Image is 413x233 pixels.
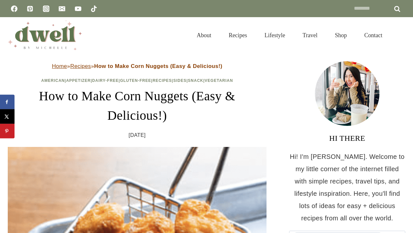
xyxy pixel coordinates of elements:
[326,24,356,47] a: Shop
[41,78,65,83] a: American
[8,86,267,125] h1: How to Make Corn Nuggets (Easy & Delicious!)
[153,78,172,83] a: Recipes
[205,78,233,83] a: Vegetarian
[8,2,21,15] a: Facebook
[220,24,256,47] a: Recipes
[52,63,67,69] a: Home
[66,78,91,83] a: Appetizer
[70,63,91,69] a: Recipes
[41,78,233,83] span: | | | | | | |
[256,24,294,47] a: Lifestyle
[87,2,100,15] a: TikTok
[188,78,203,83] a: Snack
[289,150,405,224] p: Hi! I'm [PERSON_NAME]. Welcome to my little corner of the internet filled with simple recipes, tr...
[52,63,222,69] span: » »
[8,20,82,50] img: DWELL by michelle
[188,24,391,47] nav: Primary Navigation
[94,63,222,69] strong: How to Make Corn Nuggets (Easy & Delicious!)
[129,130,146,140] time: [DATE]
[289,132,405,144] h3: HI THERE
[55,2,68,15] a: Email
[294,24,326,47] a: Travel
[120,78,151,83] a: Gluten-Free
[40,2,53,15] a: Instagram
[188,24,220,47] a: About
[394,30,405,41] button: View Search Form
[92,78,119,83] a: Dairy-Free
[24,2,36,15] a: Pinterest
[356,24,391,47] a: Contact
[72,2,85,15] a: YouTube
[173,78,186,83] a: Sides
